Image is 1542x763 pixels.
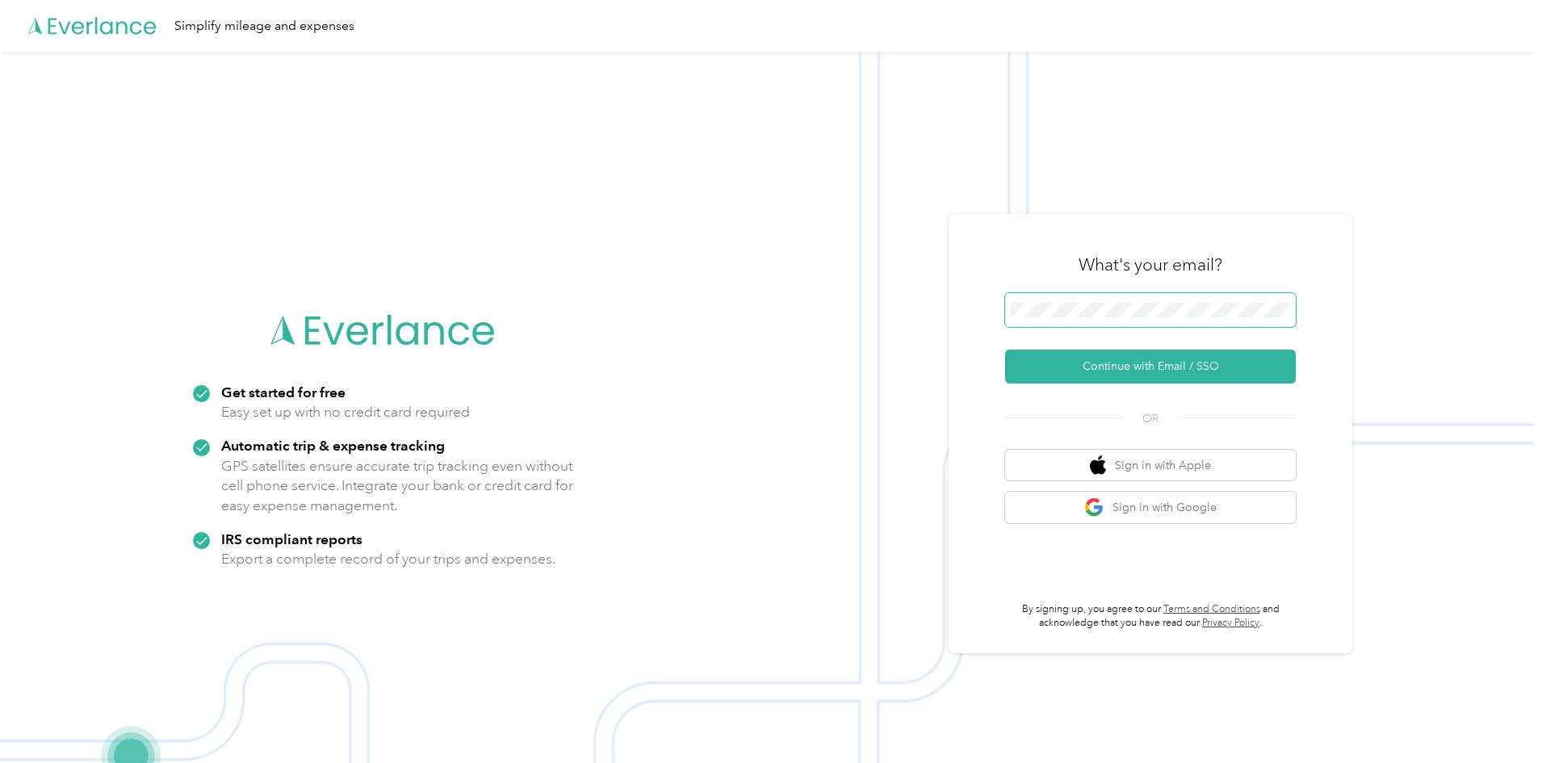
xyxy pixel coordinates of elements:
[1122,410,1179,427] span: OR
[221,456,574,516] p: GPS satellites ensure accurate trip tracking even without cell phone service. Integrate your bank...
[221,402,470,422] p: Easy set up with no credit card required
[1090,455,1106,476] img: apple logo
[1005,492,1296,523] button: google logoSign in with Google
[1005,350,1296,384] button: Continue with Email / SSO
[1079,254,1222,276] h3: What's your email?
[1084,497,1104,518] img: google logo
[221,530,362,547] strong: IRS compliant reports
[1163,603,1260,615] a: Terms and Conditions
[221,384,346,400] strong: Get started for free
[221,549,555,569] p: Export a complete record of your trips and expenses.
[1005,602,1296,631] p: By signing up, you agree to our and acknowledge that you have read our .
[221,437,445,454] strong: Automatic trip & expense tracking
[174,16,354,36] div: Simplify mileage and expenses
[1202,617,1259,629] a: Privacy Policy
[1005,450,1296,481] button: apple logoSign in with Apple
